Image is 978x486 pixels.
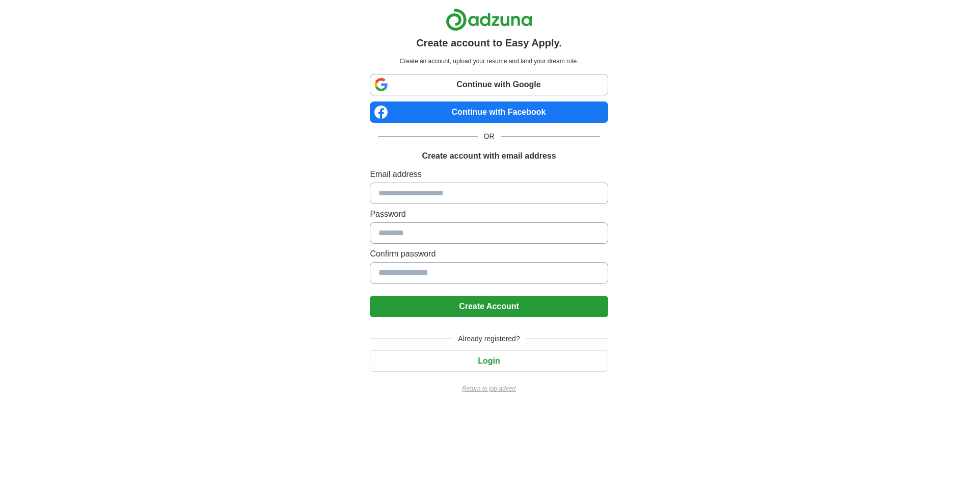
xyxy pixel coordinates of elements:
[370,168,608,181] label: Email address
[370,248,608,260] label: Confirm password
[370,101,608,123] a: Continue with Facebook
[370,208,608,220] label: Password
[446,8,532,31] img: Adzuna logo
[370,74,608,95] a: Continue with Google
[370,356,608,365] a: Login
[416,35,562,50] h1: Create account to Easy Apply.
[478,131,501,142] span: OR
[422,150,556,162] h1: Create account with email address
[370,350,608,372] button: Login
[370,384,608,393] a: Return to job advert
[452,334,526,344] span: Already registered?
[370,296,608,317] button: Create Account
[372,57,606,66] p: Create an account, upload your resume and land your dream role.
